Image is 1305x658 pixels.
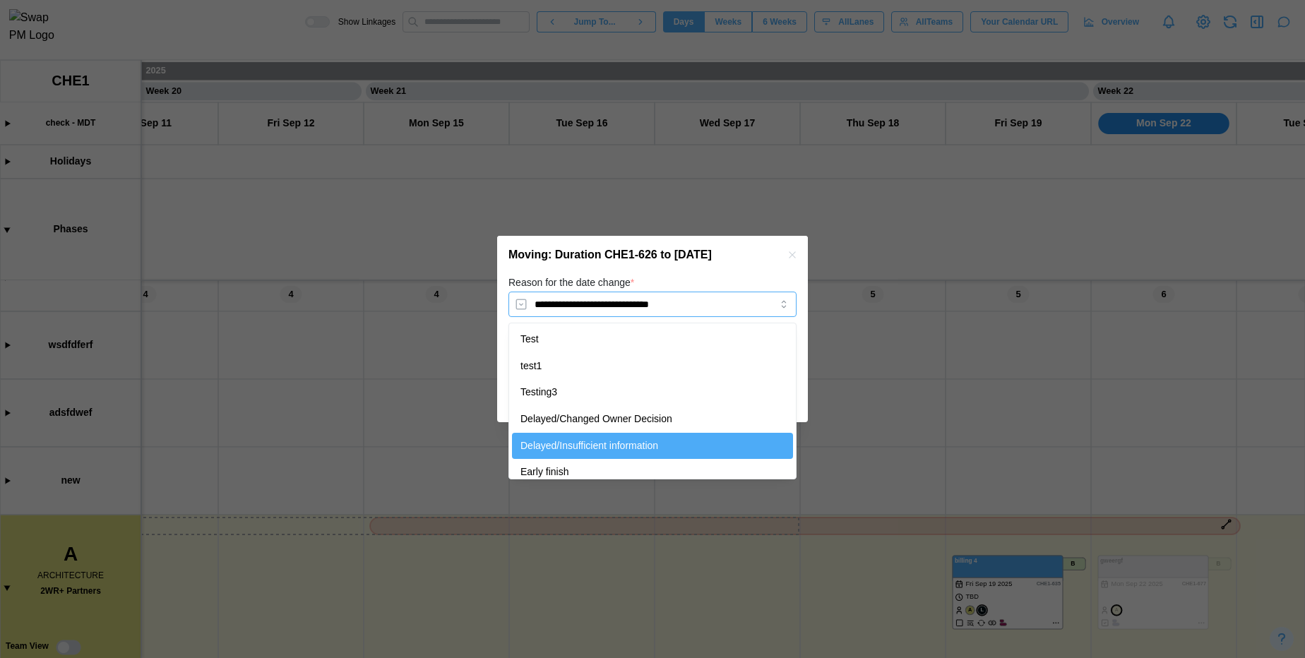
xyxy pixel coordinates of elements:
[512,379,793,406] div: Testing3
[512,459,793,486] div: Early finish
[512,433,793,460] div: Delayed/Insufficient information
[512,406,793,433] div: Delayed/Changed Owner Decision
[512,353,793,380] div: test1
[512,326,793,353] div: Test
[508,249,712,261] h2: Moving: Duration CHE1-626 to [DATE]
[508,275,634,291] label: Reason for the date change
